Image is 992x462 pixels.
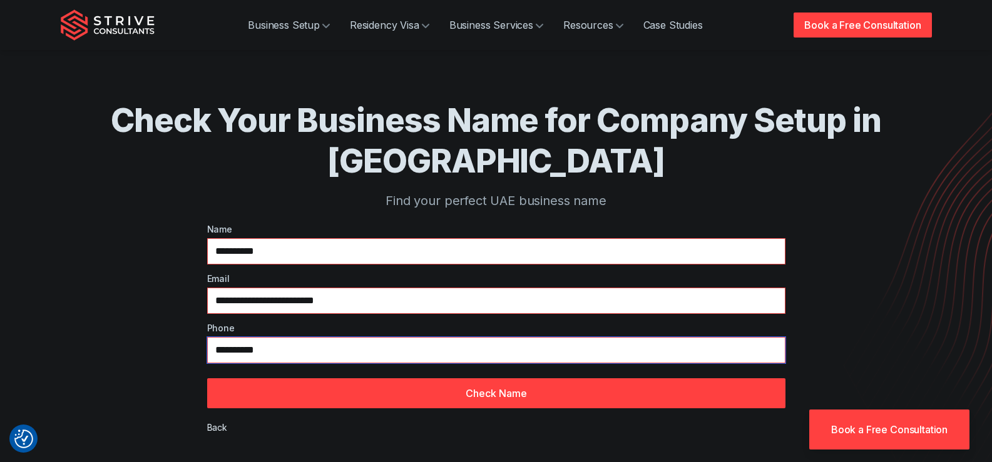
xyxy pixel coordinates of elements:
a: Case Studies [633,13,713,38]
a: Resources [553,13,633,38]
a: Book a Free Consultation [794,13,931,38]
img: Revisit consent button [14,429,33,448]
a: Residency Visa [340,13,439,38]
a: Business Services [439,13,553,38]
a: Business Setup [238,13,340,38]
div: Back [207,421,227,434]
label: Name [207,223,785,236]
label: Email [207,272,785,285]
button: Check Name [207,378,785,408]
h1: Check Your Business Name for Company Setup in [GEOGRAPHIC_DATA] [111,100,882,181]
p: Find your perfect UAE business name [111,191,882,210]
a: Book a Free Consultation [809,409,969,449]
label: Phone [207,321,785,334]
img: Strive Consultants [61,9,155,41]
button: Consent Preferences [14,429,33,448]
